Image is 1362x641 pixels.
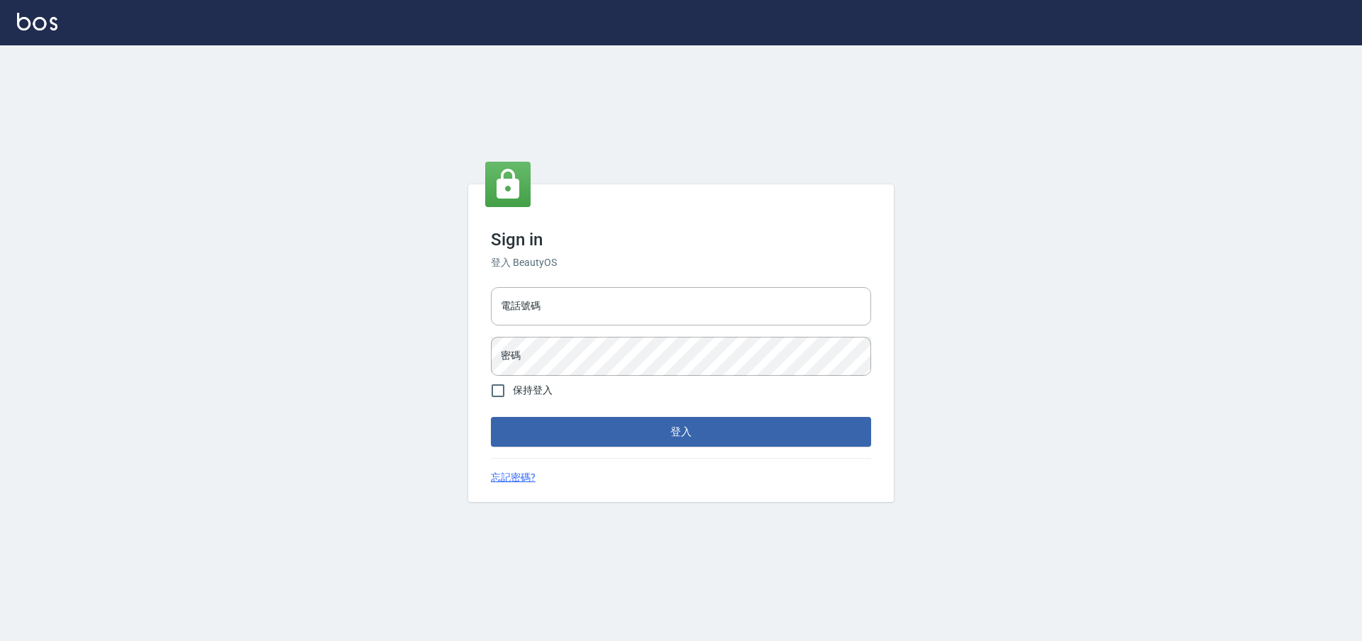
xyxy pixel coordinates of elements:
[513,383,553,398] span: 保持登入
[17,13,57,30] img: Logo
[491,230,871,250] h3: Sign in
[491,470,536,485] a: 忘記密碼?
[491,255,871,270] h6: 登入 BeautyOS
[491,417,871,447] button: 登入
